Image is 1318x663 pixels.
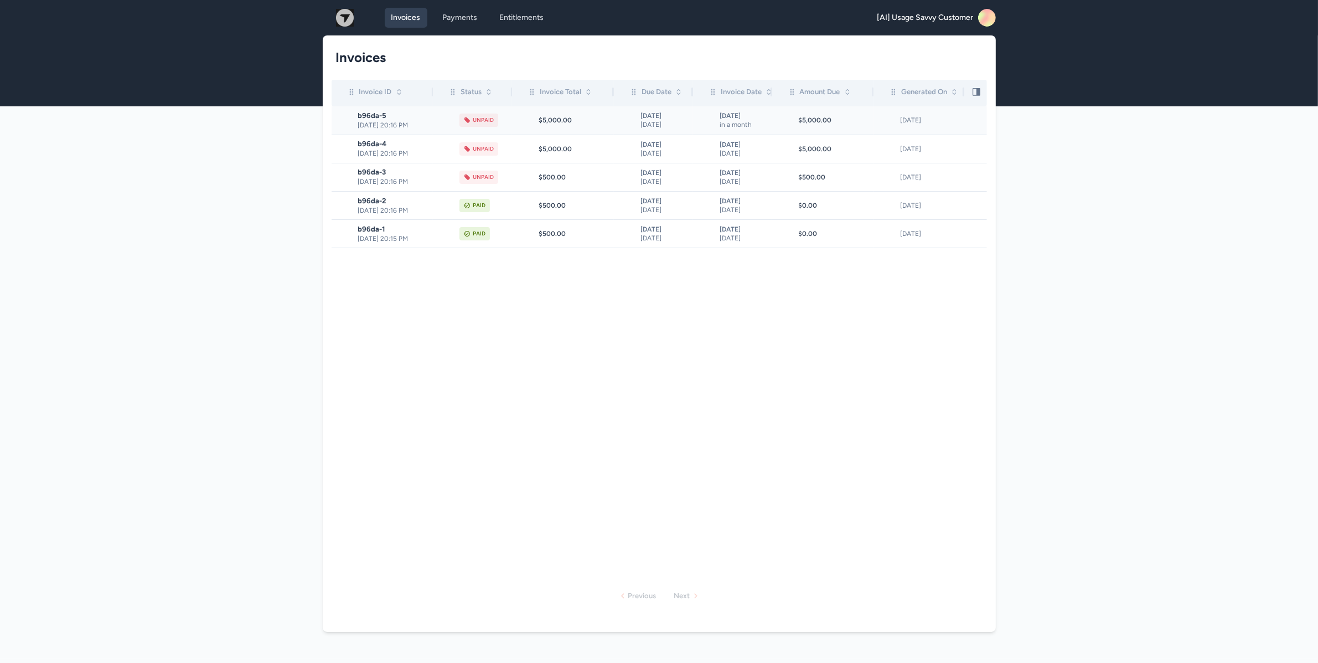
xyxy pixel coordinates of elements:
[889,86,958,97] div: Generated On
[629,86,683,97] div: Due Date
[799,116,832,125] span: $5,000.00
[720,140,769,149] span: [DATE]
[473,229,485,238] div: Paid
[640,225,690,234] span: [DATE]
[874,135,964,163] td: [DATE]
[799,229,818,238] span: $0.00
[473,173,494,182] div: Unpaid
[336,49,974,66] h1: Invoices
[358,121,433,130] span: [DATE] 20:16 PM
[709,86,773,97] div: Invoice Date
[358,168,433,177] span: b96da-3
[332,80,987,254] div: scrollable content
[877,12,974,23] span: [AI] Usage Savvy Customer
[528,86,592,97] div: Invoice Total
[720,234,769,243] span: [DATE]
[799,145,832,153] span: $5,000.00
[874,220,964,248] td: [DATE]
[539,201,613,210] div: $500.00
[358,140,433,148] span: b96da-4
[358,149,433,158] span: [DATE] 20:16 PM
[720,111,769,120] span: [DATE]
[327,9,363,27] img: logo_1756391873.png
[539,116,613,125] div: $5,000.00
[539,173,613,182] div: $500.00
[358,234,433,243] span: [DATE] 20:15 PM
[358,111,433,120] span: b96da-5
[720,168,769,177] span: [DATE]
[473,116,494,125] div: Unpaid
[436,8,484,28] a: Payments
[720,149,769,158] span: [DATE]
[640,197,690,205] span: [DATE]
[640,120,690,129] span: [DATE]
[473,201,485,210] div: Paid
[358,177,433,186] span: [DATE] 20:16 PM
[874,163,964,191] td: [DATE]
[799,173,826,182] span: $500.00
[640,149,690,158] span: [DATE]
[640,111,690,120] span: [DATE]
[640,234,690,243] span: [DATE]
[628,590,657,602] div: Previous
[720,225,769,234] span: [DATE]
[358,225,433,234] span: b96da-1
[358,197,433,205] span: b96da-2
[332,582,987,610] nav: Pagination
[720,205,769,214] span: [DATE]
[448,86,493,97] div: Status
[493,8,551,28] a: Entitlements
[720,120,769,129] span: in a month
[874,192,964,220] td: [DATE]
[473,145,494,153] div: Unpaid
[674,590,690,602] div: Next
[640,177,690,186] span: [DATE]
[640,168,690,177] span: [DATE]
[347,86,403,97] div: Invoice ID
[799,201,818,210] span: $0.00
[877,9,996,27] a: [AI] Usage Savvy Customer
[720,197,769,205] span: [DATE]
[358,206,433,215] span: [DATE] 20:16 PM
[385,8,427,28] a: Invoices
[788,86,851,97] div: Amount Due
[640,205,690,214] span: [DATE]
[539,145,613,153] div: $5,000.00
[874,106,964,135] td: [DATE]
[720,177,769,186] span: [DATE]
[539,229,613,238] div: $500.00
[640,140,690,149] span: [DATE]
